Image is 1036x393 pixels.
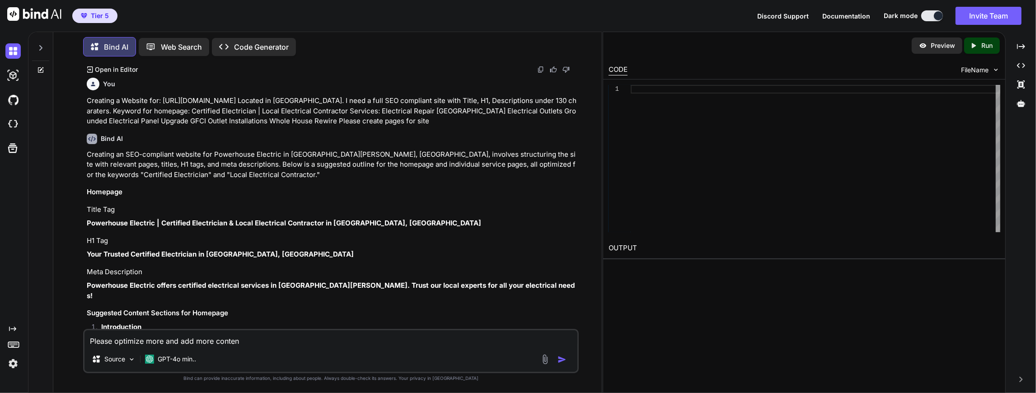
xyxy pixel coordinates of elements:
h2: OUTPUT [603,238,1005,259]
strong: Powerhouse Electric offers certified electrical services in [GEOGRAPHIC_DATA][PERSON_NAME]. Trust... [87,281,575,300]
p: Open in Editor [95,65,138,74]
img: Bind AI [7,7,61,21]
button: Documentation [822,11,870,21]
span: Tier 5 [91,11,109,20]
strong: Your Trusted Certified Electrician in [GEOGRAPHIC_DATA], [GEOGRAPHIC_DATA] [87,250,354,258]
img: premium [81,13,87,19]
h6: Bind AI [101,134,123,143]
strong: Powerhouse Electric | Certified Electrician & Local Electrical Contractor in [GEOGRAPHIC_DATA], [... [87,219,481,227]
span: Documentation [822,12,870,20]
img: cloudideIcon [5,117,21,132]
p: Creating a Website for: [URL][DOMAIN_NAME] Located in [GEOGRAPHIC_DATA]. I need a full SEO compli... [87,96,577,126]
h3: Suggested Content Sections for Homepage [87,308,577,318]
h4: H1 Tag [87,236,577,246]
img: darkAi-studio [5,68,21,83]
img: chevron down [992,66,1000,74]
p: Code Generator [234,42,289,52]
p: Bind AI [104,42,128,52]
p: Bind can provide inaccurate information, including about people. Always double-check its answers.... [83,375,579,382]
div: 1 [609,85,619,94]
img: darkChat [5,43,21,59]
span: Discord Support [757,12,809,20]
img: settings [5,356,21,371]
p: GPT-4o min.. [158,355,196,364]
p: Source [104,355,125,364]
p: Run [981,41,993,50]
img: githubDark [5,92,21,108]
strong: Introduction [101,323,141,331]
button: premiumTier 5 [72,9,117,23]
h3: Homepage [87,187,577,197]
img: like [550,66,557,73]
textarea: Please optimize more and add more [PERSON_NAME] [84,330,578,346]
button: Discord Support [757,11,809,21]
h6: You [103,80,115,89]
img: preview [919,42,927,50]
img: attachment [540,354,550,365]
p: Creating an SEO-compliant website for Powerhouse Electric in [GEOGRAPHIC_DATA][PERSON_NAME], [GEO... [87,150,577,180]
h4: Title Tag [87,205,577,215]
h4: Meta Description [87,267,577,277]
button: Invite Team [956,7,1022,25]
img: Pick Models [128,356,136,363]
img: GPT-4o mini [145,355,154,364]
div: CODE [609,65,628,75]
img: dislike [563,66,570,73]
span: FileName [961,65,989,75]
img: icon [558,355,567,364]
img: copy [537,66,544,73]
span: Dark mode [884,11,918,20]
p: Preview [931,41,955,50]
p: Web Search [161,42,202,52]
